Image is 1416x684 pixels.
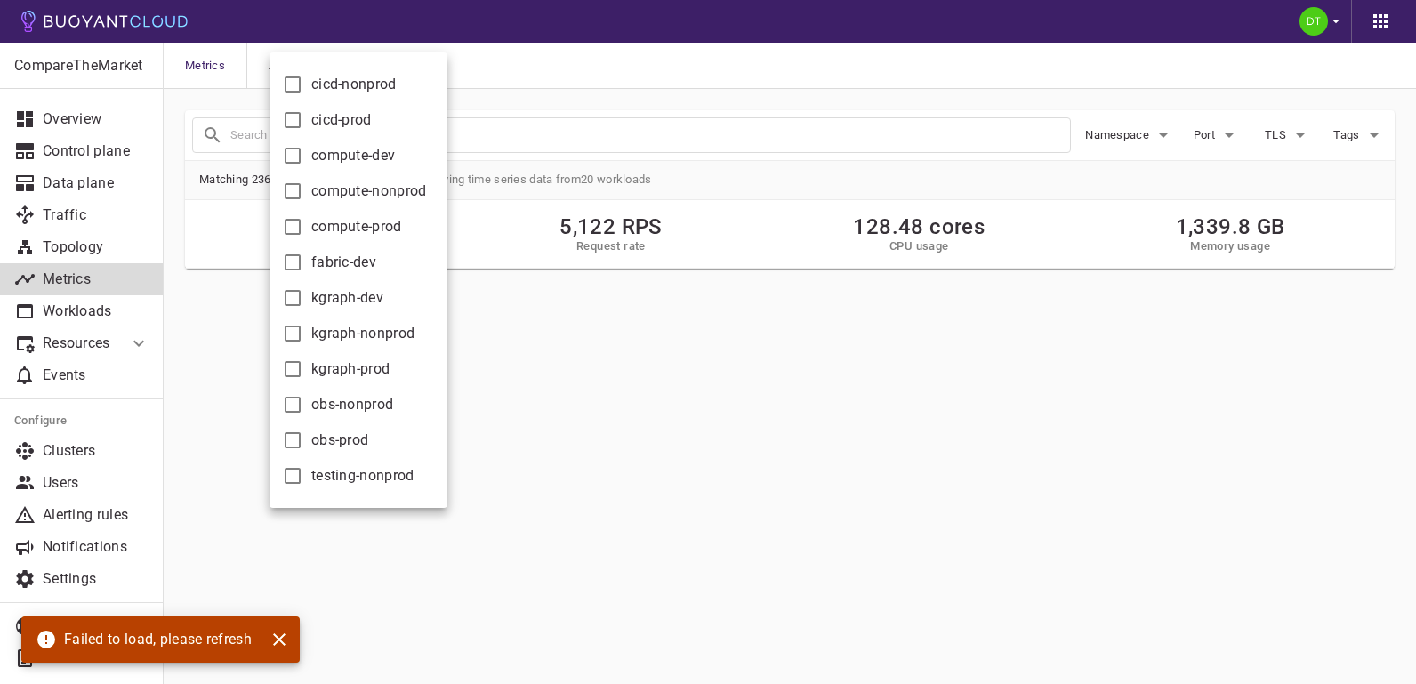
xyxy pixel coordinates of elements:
[311,253,376,271] span: fabric-dev
[311,218,402,236] span: compute-prod
[311,111,372,129] span: cicd-prod
[311,289,383,307] span: kgraph-dev
[311,431,368,449] span: obs-prod
[64,631,252,648] p: Failed to load, please refresh
[311,396,393,414] span: obs-nonprod
[311,325,414,342] span: kgraph-nonprod
[266,626,293,653] button: close
[311,147,395,165] span: compute-dev
[311,467,414,485] span: testing-nonprod
[311,182,427,200] span: compute-nonprod
[311,76,397,93] span: cicd-nonprod
[311,360,390,378] span: kgraph-prod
